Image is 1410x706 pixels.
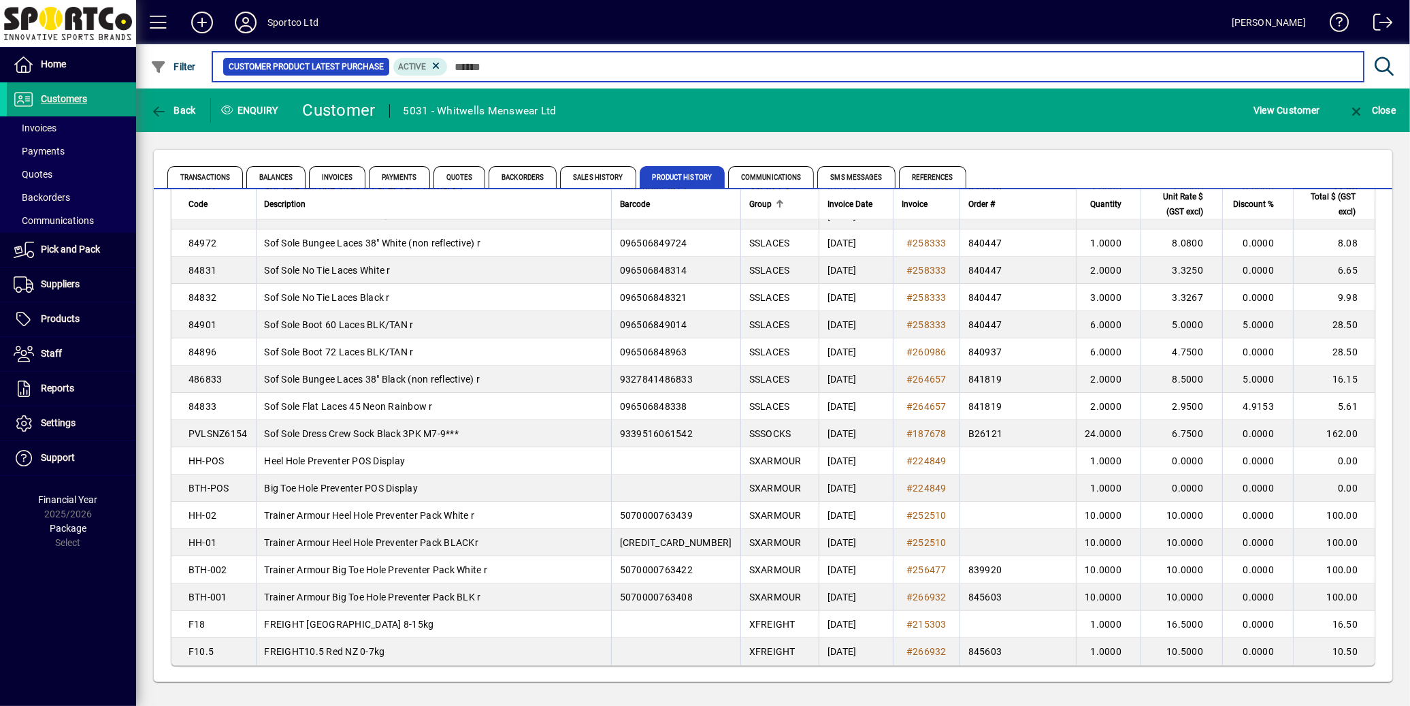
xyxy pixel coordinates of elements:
span: 224849 [913,483,947,494]
td: 840447 [960,284,1077,311]
span: Order # [968,197,995,212]
td: 100.00 [1293,583,1375,611]
span: 096506849014 [620,319,687,330]
td: 2.0000 [1076,393,1141,420]
div: Discount % [1231,197,1286,212]
td: 0.0000 [1222,529,1293,556]
a: #258333 [902,263,951,278]
td: 100.00 [1293,502,1375,529]
span: 258333 [913,292,947,303]
span: # [906,455,913,466]
span: Suppliers [41,278,80,289]
span: 264657 [913,401,947,412]
td: 0.0000 [1222,611,1293,638]
td: [DATE] [819,393,893,420]
td: 28.50 [1293,311,1375,338]
td: 100.00 [1293,529,1375,556]
span: Sof Sole Boot 72 Laces BLK/TAN r [265,347,414,357]
span: BTH-001 [188,592,227,603]
td: 10.0000 [1076,502,1141,529]
span: SXARMOUR [749,592,802,603]
td: 10.50 [1293,638,1375,665]
span: Support [41,452,75,463]
span: Pick and Pack [41,244,100,255]
span: # [906,428,913,439]
a: Support [7,441,136,475]
div: [PERSON_NAME] [1232,12,1306,33]
td: 0.0000 [1222,257,1293,284]
td: 0.0000 [1222,475,1293,502]
td: 16.15 [1293,366,1375,393]
span: Close [1348,105,1396,116]
td: 840447 [960,229,1077,257]
td: 10.0000 [1076,556,1141,583]
td: 1.0000 [1076,475,1141,502]
a: #252510 [902,535,951,550]
span: 252510 [913,537,947,548]
td: 2.0000 [1076,257,1141,284]
span: HH-01 [188,537,216,548]
td: 6.7500 [1141,420,1222,447]
div: 5031 - Whitwells Menswear Ltd [404,100,557,122]
span: 096506848338 [620,401,687,412]
div: Unit Rate $ (GST excl) [1149,189,1215,219]
span: Invoice Date [827,197,872,212]
span: Payments [369,166,430,188]
td: 0.0000 [1141,475,1222,502]
span: Unit Rate $ (GST excl) [1149,189,1203,219]
span: # [906,537,913,548]
a: #252510 [902,508,951,523]
span: # [906,564,913,575]
td: 16.5000 [1141,611,1222,638]
td: 840447 [960,311,1077,338]
span: # [906,374,913,385]
button: Add [180,10,224,35]
span: Backorders [14,192,70,203]
app-page-header-button: Back [136,98,211,123]
span: 486833 [188,374,223,385]
a: #258333 [902,317,951,332]
span: PVLSNZ6154 [188,428,248,439]
button: Filter [147,54,199,79]
button: View Customer [1250,98,1323,123]
td: 5.0000 [1141,311,1222,338]
div: Description [265,197,603,212]
span: 096506849007 [620,210,687,221]
span: # [906,319,913,330]
td: 10.0000 [1076,529,1141,556]
td: 0.0000 [1222,284,1293,311]
span: # [906,592,913,603]
div: Customer [303,99,376,121]
td: 0.0000 [1141,447,1222,475]
a: Invoices [7,116,136,140]
app-page-header-button: Close enquiry [1334,98,1410,123]
td: 5.0000 [1222,311,1293,338]
span: Invoice [902,197,928,212]
td: 3.3267 [1141,284,1222,311]
span: 258333 [913,265,947,276]
td: 1.0000 [1076,611,1141,638]
span: 5070000763422 [620,564,693,575]
span: 258333 [913,319,947,330]
a: #258333 [902,290,951,305]
div: Order # [968,197,1068,212]
span: SSSOCKS [749,428,791,439]
span: Sof Sole Flat Laces 45 Neon Rainbow r [265,401,433,412]
span: SSLACES [749,265,790,276]
span: Sof Sole Bungee Laces 38" White (non reflective) r [265,238,481,248]
span: HH-02 [188,510,216,521]
span: Active [399,62,427,71]
td: 0.0000 [1222,420,1293,447]
a: #215303 [902,617,951,632]
td: 8.0800 [1141,229,1222,257]
span: BTH-002 [188,564,227,575]
span: 266932 [913,646,947,657]
span: 224849 [913,455,947,466]
span: Communications [728,166,814,188]
span: 256477 [913,210,947,221]
div: Barcode [620,197,732,212]
button: Profile [224,10,267,35]
span: 84833 [188,401,216,412]
span: Reports [41,383,74,394]
div: Total $ (GST excl) [1302,189,1368,219]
